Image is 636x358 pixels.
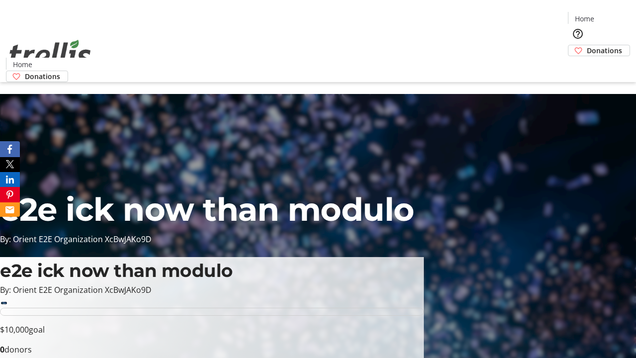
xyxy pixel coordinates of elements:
[568,24,588,44] button: Help
[6,29,94,79] img: Orient E2E Organization XcBwJAKo9D's Logo
[575,13,594,24] span: Home
[6,59,38,70] a: Home
[6,71,68,82] a: Donations
[568,45,630,56] a: Donations
[13,59,32,70] span: Home
[568,56,588,76] button: Cart
[25,71,60,82] span: Donations
[568,13,600,24] a: Home
[587,45,622,56] span: Donations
